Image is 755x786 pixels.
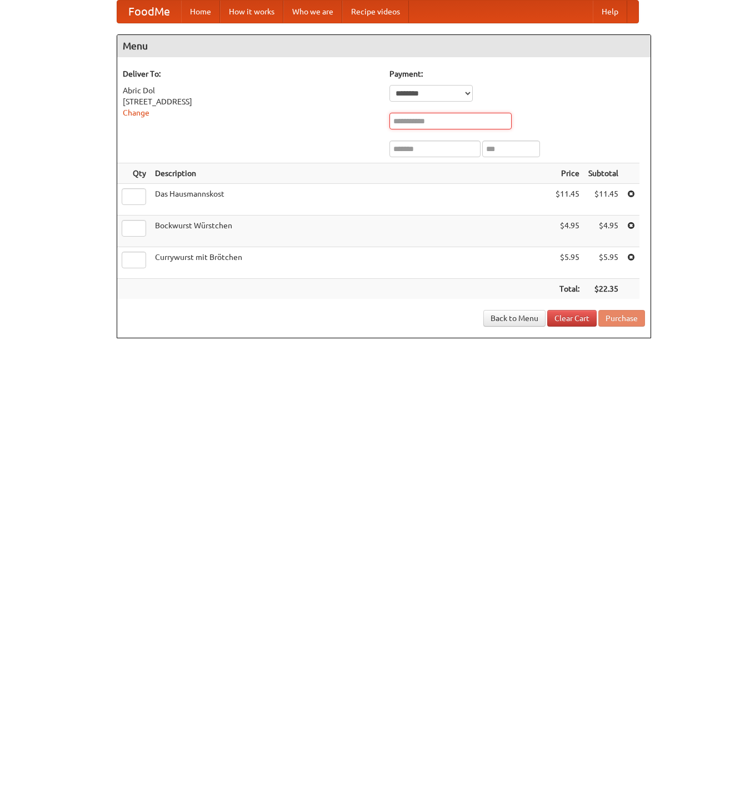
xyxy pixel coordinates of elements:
[123,68,378,79] h5: Deliver To:
[342,1,409,23] a: Recipe videos
[551,216,584,247] td: $4.95
[151,247,551,279] td: Currywurst mit Brötchen
[283,1,342,23] a: Who we are
[123,85,378,96] div: Abric Dol
[593,1,627,23] a: Help
[117,1,181,23] a: FoodMe
[551,184,584,216] td: $11.45
[584,163,623,184] th: Subtotal
[547,310,597,327] a: Clear Cart
[151,163,551,184] th: Description
[551,279,584,299] th: Total:
[483,310,546,327] a: Back to Menu
[123,108,149,117] a: Change
[220,1,283,23] a: How it works
[151,184,551,216] td: Das Hausmannskost
[551,163,584,184] th: Price
[584,279,623,299] th: $22.35
[584,247,623,279] td: $5.95
[123,96,378,107] div: [STREET_ADDRESS]
[117,163,151,184] th: Qty
[181,1,220,23] a: Home
[389,68,645,79] h5: Payment:
[598,310,645,327] button: Purchase
[551,247,584,279] td: $5.95
[584,184,623,216] td: $11.45
[117,35,651,57] h4: Menu
[151,216,551,247] td: Bockwurst Würstchen
[584,216,623,247] td: $4.95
